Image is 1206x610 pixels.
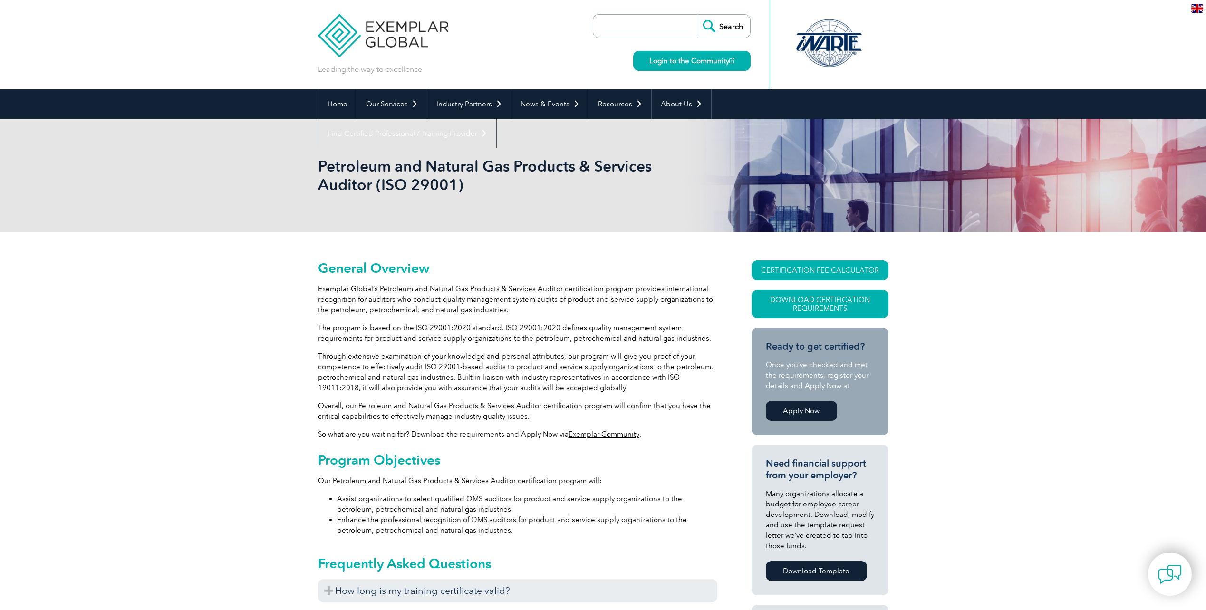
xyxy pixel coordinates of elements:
[318,64,422,75] p: Leading the way to excellence
[357,89,427,119] a: Our Services
[766,401,837,421] a: Apply Now
[652,89,711,119] a: About Us
[1158,562,1182,586] img: contact-chat.png
[766,360,874,391] p: Once you’ve checked and met the requirements, register your details and Apply Now at
[318,284,717,315] p: Exemplar Global’s Petroleum and Natural Gas Products & Services Auditor certification program pro...
[318,351,717,393] p: Through extensive examination of your knowledge and personal attributes, our program will give yo...
[318,119,496,148] a: Find Certified Professional / Training Provider
[318,579,717,602] h3: How long is my training certificate valid?
[511,89,589,119] a: News & Events
[318,476,717,486] p: Our Petroleum and Natural Gas Products & Services Auditor certification program will:
[318,400,717,421] p: Overall, our Petroleum and Natural Gas Products & Services Auditor certification program will con...
[729,58,734,63] img: open_square.png
[1191,4,1203,13] img: en
[318,429,717,439] p: So what are you waiting for? Download the requirements and Apply Now via .
[318,323,717,343] p: The program is based on the ISO 29001:2020 standard. ISO 29001:2020 defines quality management sy...
[318,452,717,467] h2: Program Objectives
[752,290,888,318] a: Download Certification Requirements
[766,488,874,551] p: Many organizations allocate a budget for employee career development. Download, modify and use th...
[337,494,717,515] li: Assist organizations to select qualified QMS auditors for product and service supply organization...
[766,561,867,581] a: Download Template
[337,515,717,535] li: Enhance the professional recognition of QMS auditors for product and service supply organizations...
[766,341,874,353] h3: Ready to get certified?
[318,260,717,276] h2: General Overview
[698,15,750,38] input: Search
[633,51,751,71] a: Login to the Community
[569,430,639,438] a: Exemplar Community
[752,260,888,280] a: CERTIFICATION FEE CALCULATOR
[318,157,683,194] h1: Petroleum and Natural Gas Products & Services Auditor (ISO 29001)
[589,89,651,119] a: Resources
[427,89,511,119] a: Industry Partners
[318,89,357,119] a: Home
[766,457,874,481] h3: Need financial support from your employer?
[318,556,717,571] h2: Frequently Asked Questions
